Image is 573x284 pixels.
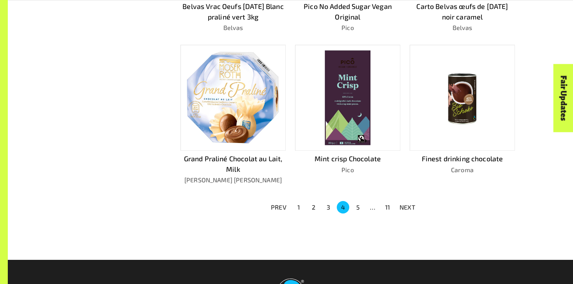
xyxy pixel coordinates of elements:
p: Belvas Vrac Oeufs [DATE] Blanc praliné vert 3kg [180,1,286,22]
p: Belvas [180,23,286,32]
p: Finest drinking chocolate [410,153,515,164]
nav: pagination navigation [266,200,420,214]
button: page 4 [337,201,349,213]
p: Pico [295,165,400,175]
button: Go to page 2 [307,201,320,213]
button: NEXT [395,200,420,214]
p: Carto Belvas œufs de [DATE] noir caramel [410,1,515,22]
div: … [366,203,379,212]
p: Belvas [410,23,515,32]
p: [PERSON_NAME] [PERSON_NAME] [180,175,286,185]
button: PREV [266,200,291,214]
a: Mint crisp ChocolatePico [295,45,400,185]
p: Caroma [410,165,515,175]
p: PREV [271,203,286,212]
a: Grand Praliné Chocolat au Lait, Milk[PERSON_NAME] [PERSON_NAME] [180,45,286,185]
p: Pico No Added Sugar Vegan Original [295,1,400,22]
button: Go to page 3 [322,201,334,213]
button: Go to page 1 [292,201,305,213]
p: Mint crisp Chocolate [295,153,400,164]
a: Finest drinking chocolateCaroma [410,45,515,185]
p: Pico [295,23,400,32]
p: NEXT [400,203,415,212]
button: Go to page 5 [352,201,364,213]
button: Go to page 11 [381,201,394,213]
p: Grand Praliné Chocolat au Lait, Milk [180,153,286,175]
